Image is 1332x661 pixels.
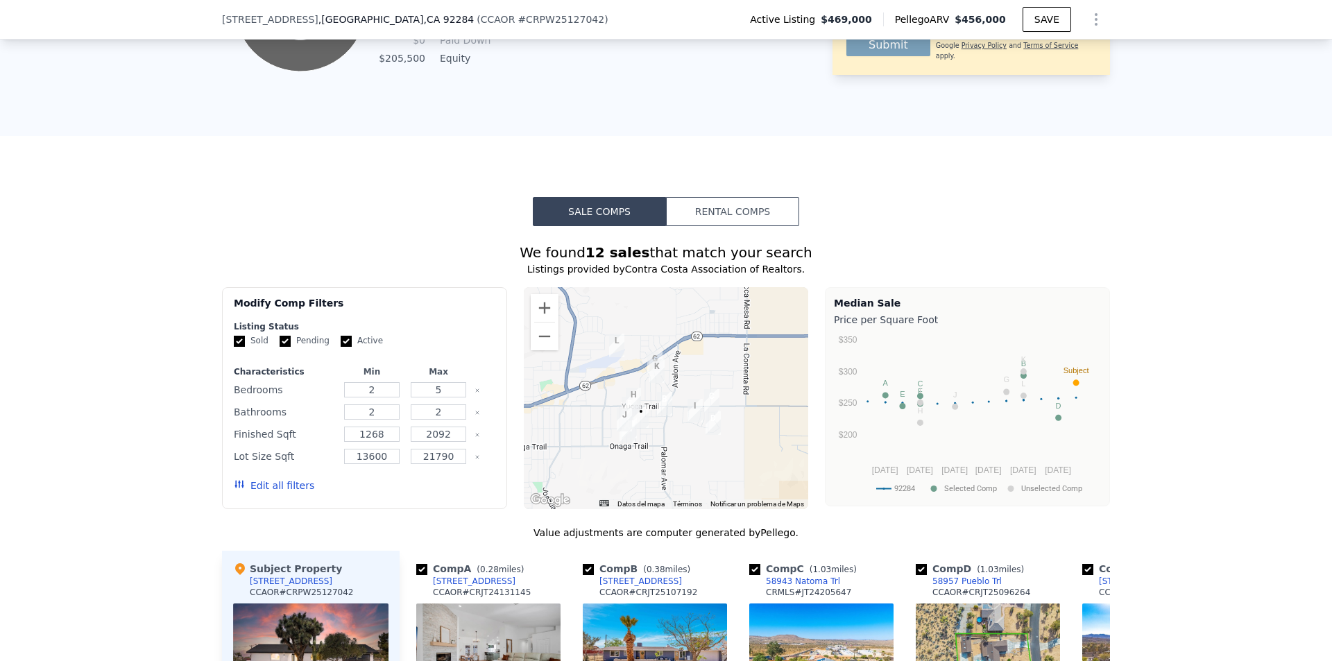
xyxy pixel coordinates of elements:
[437,51,499,66] td: Equity
[423,14,474,25] span: , CA 92284
[971,565,1030,574] span: ( miles)
[437,33,499,48] td: Paid Down
[710,500,804,508] a: Notificar un problema de Maps
[766,587,851,598] div: CRMLS # JT24205647
[609,334,624,357] div: 6724 Lindberg Ln
[919,386,921,395] text: I
[1021,379,1025,388] text: L
[1099,587,1197,598] div: CCAOR # CRJT24201243
[475,410,480,415] button: Clear
[234,335,268,347] label: Sold
[846,34,930,56] button: Submit
[234,479,314,492] button: Edit all filters
[839,367,857,377] text: $300
[1003,375,1009,384] text: G
[433,587,531,598] div: CCAOR # CRJT24131145
[917,379,923,388] text: C
[834,329,1101,503] svg: A chart.
[222,243,1110,262] div: We found that match your search
[1099,576,1181,587] div: [STREET_ADDRESS]
[872,465,898,475] text: [DATE]
[617,408,632,431] div: 7516 Victoria Ave
[936,31,1096,61] div: This site is protected by reCAPTCHA and the Google and apply.
[704,389,719,413] div: 58943 Natoma Trl
[941,465,968,475] text: [DATE]
[222,262,1110,276] div: Listings provided by Contra Costa Association of Realtors .
[688,399,703,422] div: 58763 La Mirada Trl
[234,366,336,377] div: Characteristics
[527,491,573,509] img: Google
[839,398,857,408] text: $250
[750,12,821,26] span: Active Listing
[1023,42,1078,49] a: Terms of Service
[233,562,342,576] div: Subject Property
[1064,366,1089,375] text: Subject
[916,576,1002,587] a: 58957 Pueblo Trl
[341,336,352,347] input: Active
[917,406,923,415] text: H
[1023,7,1071,32] button: SAVE
[918,387,923,395] text: F
[804,565,862,574] span: ( miles)
[234,380,336,400] div: Bedrooms
[341,366,402,377] div: Min
[533,197,666,226] button: Sale Comps
[583,576,682,587] a: [STREET_ADDRESS]
[234,402,336,422] div: Bathrooms
[1021,359,1026,368] text: B
[647,565,665,574] span: 0.38
[622,397,637,420] div: 7430 Alaba Ave
[341,335,383,347] label: Active
[647,352,663,375] div: 6929 La Habra Ave
[821,12,872,26] span: $469,000
[673,500,702,508] a: Términos (se abre en una nueva pestaña)
[649,359,665,383] div: 7011 La Habra Ave
[416,576,515,587] a: [STREET_ADDRESS]
[583,562,696,576] div: Comp B
[1045,465,1071,475] text: [DATE]
[706,411,721,435] div: 58957 Pueblo Trl
[477,12,608,26] div: ( )
[481,14,515,25] span: CCAOR
[1082,562,1195,576] div: Comp E
[975,465,1002,475] text: [DATE]
[766,576,840,587] div: 58943 Natoma Trl
[599,576,682,587] div: [STREET_ADDRESS]
[749,562,862,576] div: Comp C
[475,454,480,460] button: Clear
[839,335,857,345] text: $350
[378,33,426,48] td: $0
[617,499,665,509] button: Datos del mapa
[834,296,1101,310] div: Median Sale
[894,484,915,493] text: 92284
[475,432,480,438] button: Clear
[839,430,857,440] text: $200
[962,42,1007,49] a: Privacy Policy
[527,491,573,509] a: Abre esta zona en Google Maps (se abre en una nueva ventana)
[250,587,354,598] div: CCAOR # CRPW25127042
[531,294,558,322] button: Ampliar
[234,321,495,332] div: Listing Status
[234,447,336,466] div: Lot Size Sqft
[1021,355,1027,363] text: K
[480,565,499,574] span: 0.28
[234,336,245,347] input: Sold
[280,335,330,347] label: Pending
[586,244,650,261] strong: 12 sales
[907,465,933,475] text: [DATE]
[318,12,474,26] span: , [GEOGRAPHIC_DATA]
[280,336,291,347] input: Pending
[1082,6,1110,33] button: Show Options
[932,576,1002,587] div: 58957 Pueblo Trl
[1021,484,1082,493] text: Unselected Comp
[599,500,609,506] button: Combinaciones de teclas
[749,576,840,587] a: 58943 Natoma Trl
[416,562,529,576] div: Comp A
[408,366,469,377] div: Max
[471,565,529,574] span: ( miles)
[250,576,332,587] div: [STREET_ADDRESS]
[234,296,495,321] div: Modify Comp Filters
[222,526,1110,540] div: Value adjustments are computer generated by Pellego .
[953,390,957,399] text: J
[531,323,558,350] button: Reducir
